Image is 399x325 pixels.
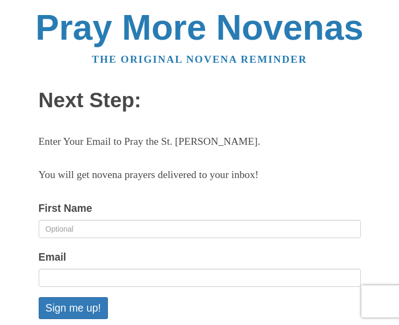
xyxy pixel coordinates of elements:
[35,8,364,47] a: Pray More Novenas
[39,248,67,266] label: Email
[39,297,108,319] button: Sign me up!
[39,133,361,151] p: Enter Your Email to Pray the St. [PERSON_NAME].
[39,166,361,184] p: You will get novena prayers delivered to your inbox!
[92,54,307,65] a: The original novena reminder
[39,200,92,217] label: First Name
[39,89,361,112] h1: Next Step:
[39,220,361,238] input: Optional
